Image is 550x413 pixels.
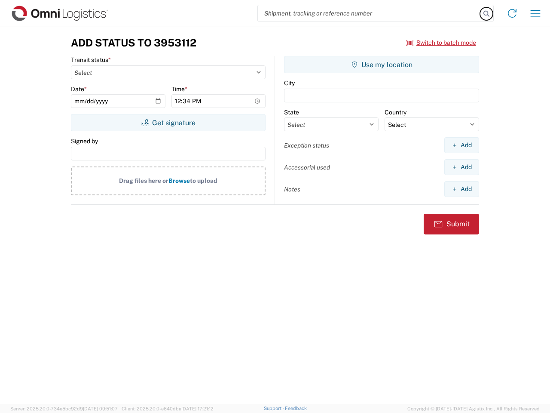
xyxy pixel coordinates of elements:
[407,405,540,413] span: Copyright © [DATE]-[DATE] Agistix Inc., All Rights Reserved
[71,85,87,93] label: Date
[264,406,285,411] a: Support
[284,185,300,193] label: Notes
[71,137,98,145] label: Signed by
[71,56,111,64] label: Transit status
[119,177,168,184] span: Drag files here or
[444,181,479,197] button: Add
[190,177,217,184] span: to upload
[171,85,187,93] label: Time
[168,177,190,184] span: Browse
[71,37,196,49] h3: Add Status to 3953112
[284,108,299,116] label: State
[406,36,476,50] button: Switch to batch mode
[71,114,266,131] button: Get signature
[83,406,118,411] span: [DATE] 09:51:07
[385,108,406,116] label: Country
[285,406,307,411] a: Feedback
[284,79,295,87] label: City
[424,214,479,234] button: Submit
[444,159,479,175] button: Add
[444,137,479,153] button: Add
[258,5,480,22] input: Shipment, tracking or reference number
[181,406,214,411] span: [DATE] 17:21:12
[284,142,329,149] label: Exception status
[284,163,330,171] label: Accessorial used
[122,406,214,411] span: Client: 2025.20.0-e640dba
[10,406,118,411] span: Server: 2025.20.0-734e5bc92d9
[284,56,479,73] button: Use my location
